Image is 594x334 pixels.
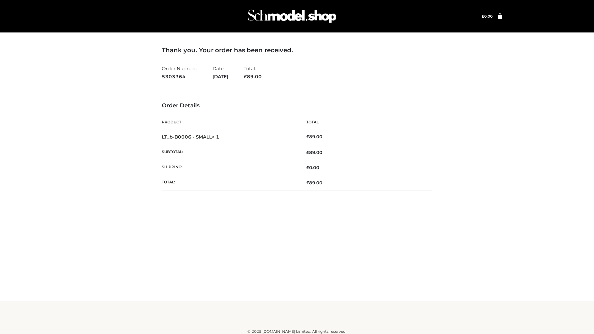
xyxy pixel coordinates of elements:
img: Schmodel Admin 964 [246,4,338,28]
strong: [DATE] [213,73,228,81]
strong: 5303364 [162,73,197,81]
span: 89.00 [306,180,322,186]
bdi: 89.00 [306,134,322,139]
span: £ [306,165,309,170]
bdi: 0.00 [306,165,319,170]
strong: × 1 [212,134,219,140]
span: £ [306,150,309,155]
th: Product [162,115,297,129]
th: Total: [162,175,297,191]
span: £ [306,134,309,139]
span: 89.00 [244,74,262,79]
th: Shipping: [162,160,297,175]
li: Total: [244,63,262,82]
h3: Order Details [162,102,432,109]
span: £ [482,14,484,19]
span: 89.00 [306,150,322,155]
th: Total [297,115,432,129]
span: £ [306,180,309,186]
bdi: 0.00 [482,14,493,19]
li: Date: [213,63,228,82]
h3: Thank you. Your order has been received. [162,46,432,54]
span: £ [244,74,247,79]
a: £0.00 [482,14,493,19]
li: Order Number: [162,63,197,82]
th: Subtotal: [162,145,297,160]
strong: LT_b-B0006 - SMALL [162,134,219,140]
